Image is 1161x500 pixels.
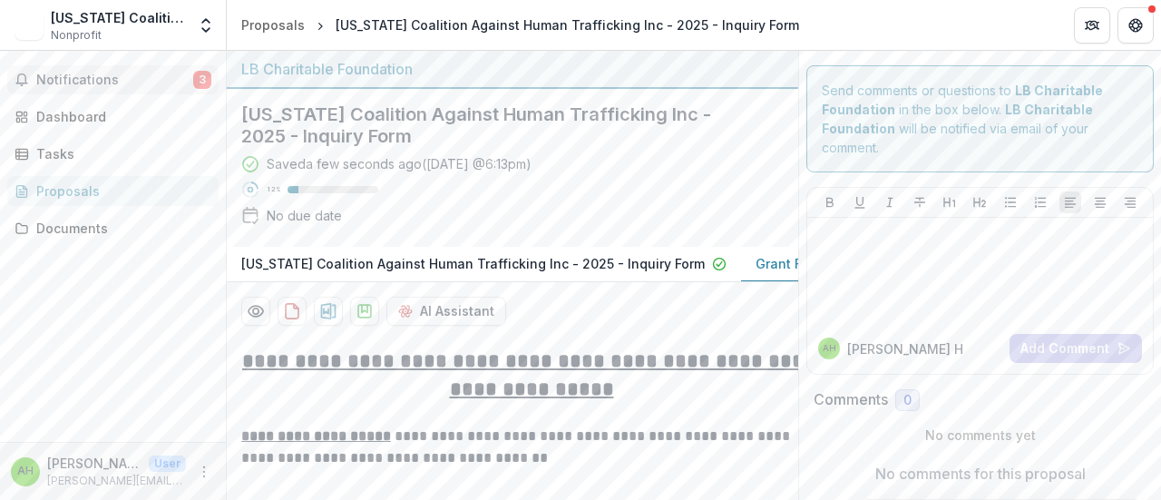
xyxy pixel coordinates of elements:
[806,65,1154,172] div: Send comments or questions to in the box below. will be notified via email of your comment.
[879,191,901,213] button: Italicize
[823,344,836,353] div: Aldina Hovde
[1059,191,1081,213] button: Align Left
[386,297,506,326] button: AI Assistant
[1089,191,1111,213] button: Align Center
[267,154,532,173] div: Saved a few seconds ago ( [DATE] @ 6:13pm )
[267,183,280,196] p: 12 %
[969,191,990,213] button: Heading 2
[1074,7,1110,44] button: Partners
[36,73,193,88] span: Notifications
[36,181,204,201] div: Proposals
[15,11,44,40] img: New Jersey Coalition Against Human Trafficking Inc
[36,107,204,126] div: Dashboard
[909,191,931,213] button: Strike
[7,176,219,206] a: Proposals
[1010,334,1142,363] button: Add Comment
[241,103,755,147] h2: [US_STATE] Coalition Against Human Trafficking Inc - 2025 - Inquiry Form
[847,339,963,358] p: [PERSON_NAME] H
[278,297,307,326] button: download-proposal
[814,391,888,408] h2: Comments
[36,219,204,238] div: Documents
[47,473,186,489] p: [PERSON_NAME][EMAIL_ADDRESS][DOMAIN_NAME]
[51,27,102,44] span: Nonprofit
[47,454,141,473] p: [PERSON_NAME]
[193,7,219,44] button: Open entity switcher
[7,102,219,132] a: Dashboard
[875,463,1086,485] p: No comments for this proposal
[241,58,784,80] div: LB Charitable Foundation
[241,297,270,326] button: Preview e46645d9-64ca-4602-9791-7f399d4241bc-1.pdf
[939,191,961,213] button: Heading 1
[350,297,379,326] button: download-proposal
[314,297,343,326] button: download-proposal
[814,426,1146,445] p: No comments yet
[241,15,305,34] div: Proposals
[7,139,219,169] a: Tasks
[1117,7,1154,44] button: Get Help
[1000,191,1021,213] button: Bullet List
[193,71,211,89] span: 3
[903,393,912,408] span: 0
[241,254,705,273] p: [US_STATE] Coalition Against Human Trafficking Inc - 2025 - Inquiry Form
[1029,191,1051,213] button: Ordered List
[7,65,219,94] button: Notifications3
[51,8,186,27] div: [US_STATE] Coalition Against Human Trafficking Inc
[36,144,204,163] div: Tasks
[17,466,34,477] div: Aldina Hovde
[267,206,342,225] div: No due date
[7,213,219,243] a: Documents
[234,12,312,38] a: Proposals
[193,461,215,483] button: More
[234,12,806,38] nav: breadcrumb
[149,456,186,472] p: User
[336,15,799,34] div: [US_STATE] Coalition Against Human Trafficking Inc - 2025 - Inquiry Form
[1119,191,1141,213] button: Align Right
[849,191,871,213] button: Underline
[819,191,841,213] button: Bold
